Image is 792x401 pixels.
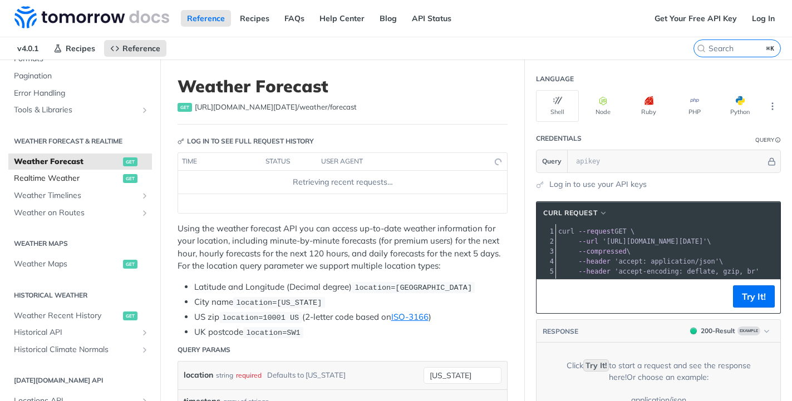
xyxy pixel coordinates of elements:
li: City name [194,296,508,309]
svg: Search [697,44,706,53]
span: \ [558,258,723,265]
button: 200200-ResultExample [685,325,775,336]
span: location=[US_STATE] [236,299,322,307]
div: Retrieving recent requests… [183,176,503,188]
h2: Weather Forecast & realtime [8,136,152,146]
div: 1 [537,226,555,236]
svg: Key [178,138,184,145]
span: Error Handling [14,88,149,99]
span: Weather Forecast [14,156,120,167]
a: FAQs [278,10,311,27]
button: Shell [536,90,579,122]
span: get [123,260,137,269]
button: cURL Request [539,207,612,219]
span: Weather Recent History [14,310,120,321]
a: Help Center [313,10,371,27]
span: Reference [122,43,160,53]
button: Show subpages for Tools & Libraries [140,106,149,115]
a: Get Your Free API Key [648,10,743,27]
span: \ [558,237,711,245]
div: Query [755,136,774,144]
a: Weather Recent Historyget [8,308,152,324]
span: Query [542,156,562,166]
button: Copy to clipboard [542,288,558,305]
li: UK postcode [194,326,508,339]
a: Log in to use your API keys [549,179,647,190]
span: Recipes [66,43,95,53]
span: Example [737,326,760,335]
span: 200 [690,328,697,334]
span: v4.0.1 [11,40,45,57]
span: GET \ [558,227,634,235]
span: Realtime Weather [14,173,120,184]
h2: Historical Weather [8,290,152,300]
a: Historical Climate NormalsShow subpages for Historical Climate Normals [8,341,152,358]
span: location=10001 US [222,314,299,322]
button: More Languages [764,98,781,115]
button: Show subpages for Historical Climate Normals [140,345,149,354]
kbd: ⌘K [764,43,778,54]
th: time [178,153,262,171]
a: Weather on RoutesShow subpages for Weather on Routes [8,205,152,221]
span: --compressed [578,247,627,255]
span: Weather Timelines [14,190,137,201]
span: Historical API [14,327,137,338]
img: Tomorrow.io Weather API Docs [14,6,169,28]
span: location=[GEOGRAPHIC_DATA] [355,284,472,292]
button: PHP [673,90,716,122]
a: Weather TimelinesShow subpages for Weather Timelines [8,187,152,204]
a: Reference [104,40,166,57]
h2: [DATE][DOMAIN_NAME] API [8,375,152,385]
div: QueryInformation [755,136,781,144]
span: --header [578,268,611,275]
div: 3 [537,246,555,256]
li: US zip (2-letter code based on ) [194,311,508,324]
th: status [262,153,317,171]
div: required [236,367,262,383]
a: ISO-3166 [391,311,429,322]
span: get [123,311,137,320]
div: 2 [537,236,555,246]
label: location [184,367,213,383]
a: Pagination [8,68,152,85]
a: Recipes [234,10,276,27]
span: location=SW1 [246,329,300,337]
span: '[URL][DOMAIN_NAME][DATE]' [602,237,707,245]
span: --header [578,258,611,265]
div: Log in to see full request history [178,136,314,146]
button: Show subpages for Weather on Routes [140,209,149,217]
a: Historical APIShow subpages for Historical API [8,324,152,341]
span: --url [578,237,598,245]
span: Pagination [14,71,149,82]
span: \ [558,247,631,255]
div: 200 - Result [701,326,735,336]
div: Defaults to [US_STATE] [267,367,346,383]
a: Log In [746,10,781,27]
i: Information [775,137,781,143]
input: apikey [570,150,766,172]
a: Realtime Weatherget [8,170,152,187]
div: 4 [537,256,555,266]
div: Credentials [536,133,582,143]
div: Language [536,74,574,84]
span: Historical Climate Normals [14,344,137,355]
button: Hide [766,156,778,167]
span: https://api.tomorrow.io/v4/weather/forecast [195,102,357,113]
span: curl [558,227,574,235]
span: get [123,174,137,183]
span: --request [578,227,614,235]
span: cURL Request [543,208,597,218]
button: Node [582,90,624,122]
span: get [123,157,137,166]
li: Latitude and Longitude (Decimal degree) [194,281,508,294]
div: 5 [537,266,555,276]
code: Try It! [583,359,609,372]
a: Tools & LibrariesShow subpages for Tools & Libraries [8,102,152,118]
button: Show subpages for Historical API [140,328,149,337]
span: Weather Maps [14,259,120,270]
span: 'accept-encoding: deflate, gzip, br' [614,268,759,275]
a: API Status [406,10,458,27]
button: Ruby [627,90,670,122]
span: Tools & Libraries [14,105,137,116]
button: Show subpages for Weather Timelines [140,191,149,200]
